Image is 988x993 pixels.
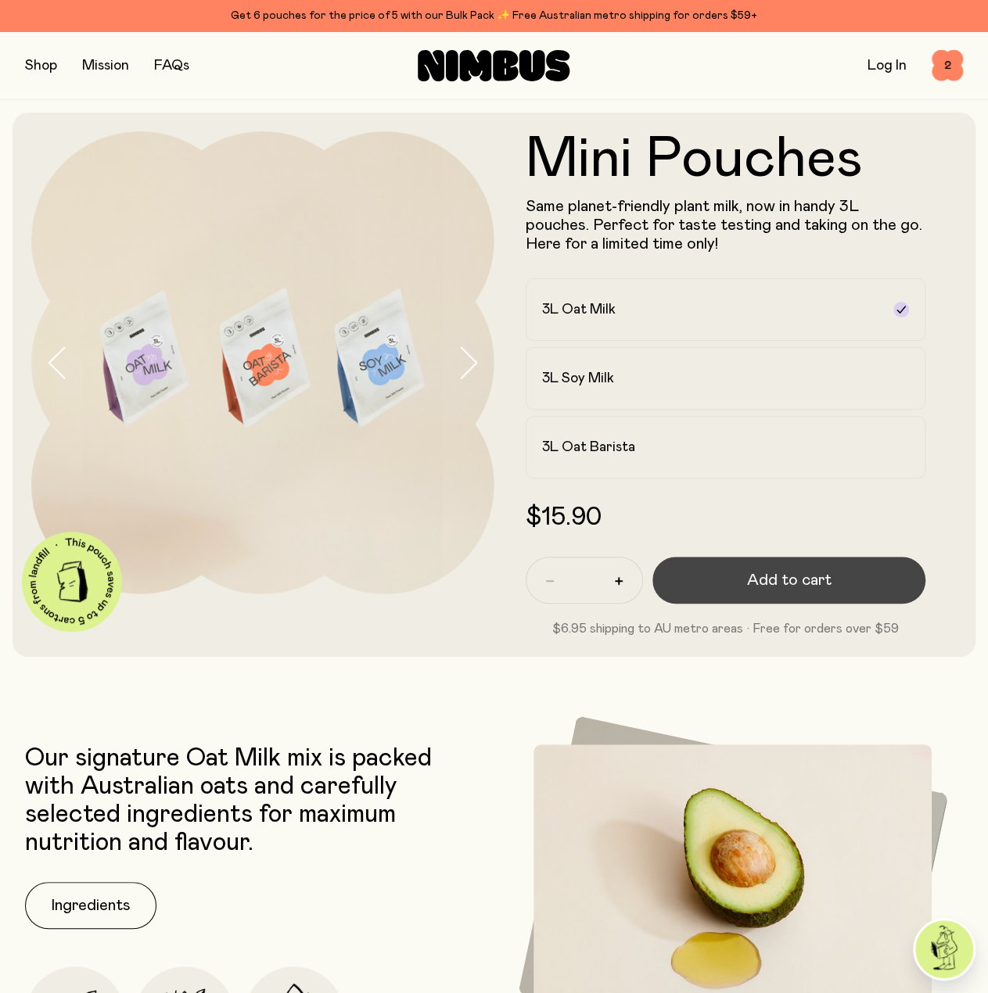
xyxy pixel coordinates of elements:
[932,50,963,81] button: 2
[526,197,926,253] p: Same planet-friendly plant milk, now in handy 3L pouches. Perfect for taste testing and taking on...
[526,619,926,638] p: $6.95 shipping to AU metro areas · Free for orders over $59
[25,744,487,857] p: Our signature Oat Milk mix is packed with Australian oats and carefully selected ingredients for ...
[542,438,635,457] h2: 3L Oat Barista
[868,59,907,73] a: Log In
[154,59,189,73] a: FAQs
[25,882,156,929] button: Ingredients
[652,557,926,604] button: Add to cart
[526,505,602,530] span: $15.90
[82,59,129,73] a: Mission
[542,369,614,388] h2: 3L Soy Milk
[25,6,963,25] div: Get 6 pouches for the price of 5 with our Bulk Pack ✨ Free Australian metro shipping for orders $59+
[526,131,926,188] h1: Mini Pouches
[915,920,973,978] img: agent
[542,300,616,319] h2: 3L Oat Milk
[746,569,831,591] span: Add to cart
